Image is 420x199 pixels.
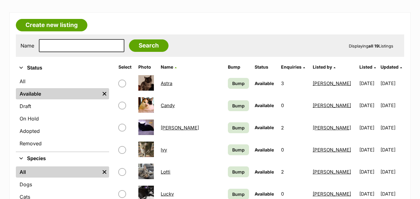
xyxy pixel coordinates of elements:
a: On Hold [16,113,109,124]
a: Listed by [313,64,335,70]
td: [DATE] [357,117,380,138]
a: Name [161,64,177,70]
a: [PERSON_NAME] [313,125,351,131]
a: Draft [16,101,109,112]
td: [DATE] [357,139,380,161]
td: [DATE] [357,73,380,94]
th: Select [116,62,135,72]
span: Bump [232,169,245,175]
span: Bump [232,147,245,153]
button: Status [16,64,109,72]
span: Available [255,191,274,197]
span: Bump [232,124,245,131]
td: [DATE] [381,95,404,116]
a: Ivy [161,147,167,153]
a: [PERSON_NAME] [313,191,351,197]
td: [DATE] [381,161,404,183]
span: Bump [232,191,245,197]
a: Bump [228,166,249,177]
a: Listed [359,64,376,70]
th: Photo [136,62,158,72]
a: Remove filter [100,166,109,178]
a: Remove filter [100,88,109,99]
span: Displaying Listings [349,43,393,48]
td: [DATE] [381,73,404,94]
div: Status [16,75,109,152]
a: Updated [381,64,402,70]
a: Bump [228,78,249,89]
td: [DATE] [357,161,380,183]
a: Enquiries [281,64,305,70]
span: Updated [381,64,399,70]
a: Create new listing [16,19,87,31]
span: Available [255,103,274,108]
td: 0 [279,139,309,161]
a: All [16,76,109,87]
span: Available [255,125,274,130]
span: Listed [359,64,372,70]
a: Lucky [161,191,174,197]
strong: all 19 [368,43,379,48]
span: translation missing: en.admin.listings.index.attributes.enquiries [281,64,302,70]
a: Lotti [161,169,170,175]
td: 0 [279,95,309,116]
input: Search [129,39,168,52]
a: Bump [228,100,249,111]
a: Astra [161,80,172,86]
a: [PERSON_NAME] [313,80,351,86]
label: Name [21,43,34,48]
td: 3 [279,73,309,94]
button: Species [16,155,109,163]
a: [PERSON_NAME] [313,169,351,175]
td: [DATE] [357,95,380,116]
a: [PERSON_NAME] [313,147,351,153]
a: Dogs [16,179,109,190]
a: Bump [228,144,249,155]
span: Bump [232,80,245,87]
span: Bump [232,102,245,109]
td: 2 [279,117,309,138]
td: 2 [279,161,309,183]
a: [PERSON_NAME] [313,102,351,108]
img: Gertie [138,120,154,135]
a: Bump [228,122,249,133]
a: Removed [16,138,109,149]
a: All [16,166,100,178]
span: Listed by [313,64,332,70]
span: Available [255,147,274,152]
span: Available [255,81,274,86]
a: Available [16,88,100,99]
th: Bump [225,62,251,72]
td: [DATE] [381,117,404,138]
a: Candy [161,102,175,108]
th: Status [252,62,278,72]
a: [PERSON_NAME] [161,125,199,131]
a: Adopted [16,125,109,137]
td: [DATE] [381,139,404,161]
span: Available [255,169,274,174]
span: Name [161,64,173,70]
